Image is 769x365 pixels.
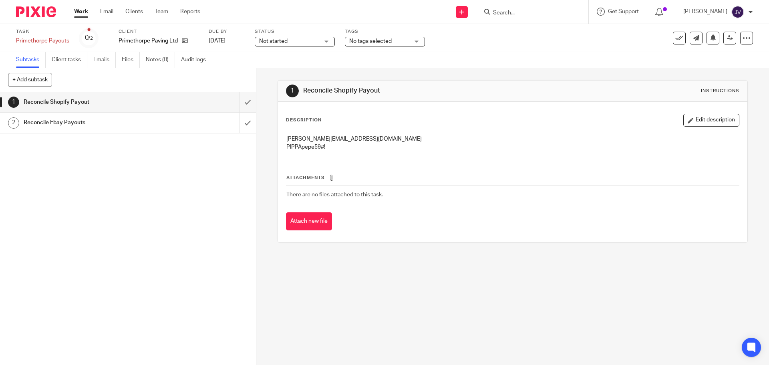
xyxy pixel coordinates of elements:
[683,114,739,127] button: Edit description
[349,38,392,44] span: No tags selected
[286,143,739,151] p: PIPPApepe59#!
[16,28,69,35] label: Task
[209,38,225,44] span: [DATE]
[608,9,639,14] span: Get Support
[286,85,299,97] div: 1
[286,135,739,143] p: [PERSON_NAME][EMAIL_ADDRESS][DOMAIN_NAME]
[209,28,245,35] label: Due by
[16,52,46,68] a: Subtasks
[8,117,19,129] div: 2
[93,52,116,68] a: Emails
[731,6,744,18] img: svg%3E
[180,8,200,16] a: Reports
[125,8,143,16] a: Clients
[146,52,175,68] a: Notes (0)
[89,36,93,40] small: /2
[155,8,168,16] a: Team
[181,52,212,68] a: Audit logs
[85,33,93,42] div: 0
[8,73,52,87] button: + Add subtask
[16,6,56,17] img: Pixie
[119,28,199,35] label: Client
[24,117,162,129] h1: Reconcile Ebay Payouts
[259,38,288,44] span: Not started
[16,37,69,45] div: Primethorpe Payouts
[492,10,564,17] input: Search
[286,212,332,230] button: Attach new file
[286,192,383,198] span: There are no files attached to this task.
[52,52,87,68] a: Client tasks
[100,8,113,16] a: Email
[119,37,178,45] p: Primethorpe Paving Ltd
[8,97,19,108] div: 1
[286,175,325,180] span: Attachments
[683,8,727,16] p: [PERSON_NAME]
[255,28,335,35] label: Status
[345,28,425,35] label: Tags
[303,87,530,95] h1: Reconcile Shopify Payout
[286,117,322,123] p: Description
[701,88,739,94] div: Instructions
[74,8,88,16] a: Work
[24,96,162,108] h1: Reconcile Shopify Payout
[122,52,140,68] a: Files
